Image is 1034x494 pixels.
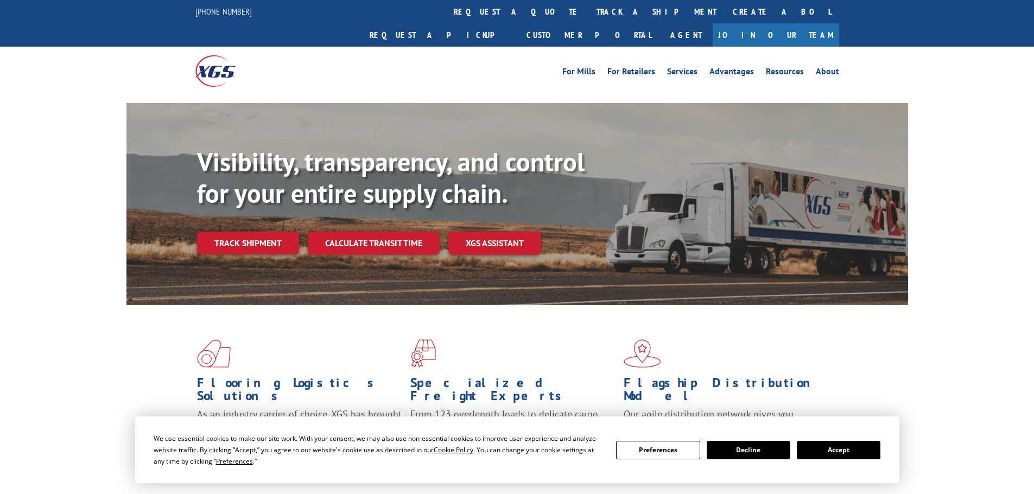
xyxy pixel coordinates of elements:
[410,339,436,368] img: xgs-icon-focused-on-flooring-red
[195,6,252,17] a: [PHONE_NUMBER]
[607,67,655,79] a: For Retailers
[562,67,595,79] a: For Mills
[766,67,804,79] a: Resources
[154,433,603,467] div: We use essential cookies to make our site work. With your consent, we may also use non-essential ...
[816,67,839,79] a: About
[216,457,253,466] span: Preferences
[197,339,231,368] img: xgs-icon-total-supply-chain-intelligence-red
[197,145,585,210] b: Visibility, transparency, and control for your entire supply chain.
[707,441,790,459] button: Decline
[197,232,299,254] a: Track shipment
[361,23,518,47] a: Request a pickup
[713,23,839,47] a: Join Our Team
[659,23,713,47] a: Agent
[197,408,402,446] span: As an industry carrier of choice, XGS has brought innovation and dedication to flooring logistics...
[624,408,823,433] span: Our agile distribution network gives you nationwide inventory management on demand.
[616,441,700,459] button: Preferences
[410,376,616,408] h1: Specialized Freight Experts
[624,339,661,368] img: xgs-icon-flagship-distribution-model-red
[448,232,541,255] a: XGS ASSISTANT
[197,376,402,408] h1: Flooring Logistics Solutions
[624,376,829,408] h1: Flagship Distribution Model
[797,441,880,459] button: Accept
[308,232,440,255] a: Calculate transit time
[135,416,899,483] div: Cookie Consent Prompt
[434,445,473,454] span: Cookie Policy
[410,408,616,456] p: From 123 overlength loads to delicate cargo, our experienced staff knows the best way to move you...
[667,67,697,79] a: Services
[518,23,659,47] a: Customer Portal
[709,67,754,79] a: Advantages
